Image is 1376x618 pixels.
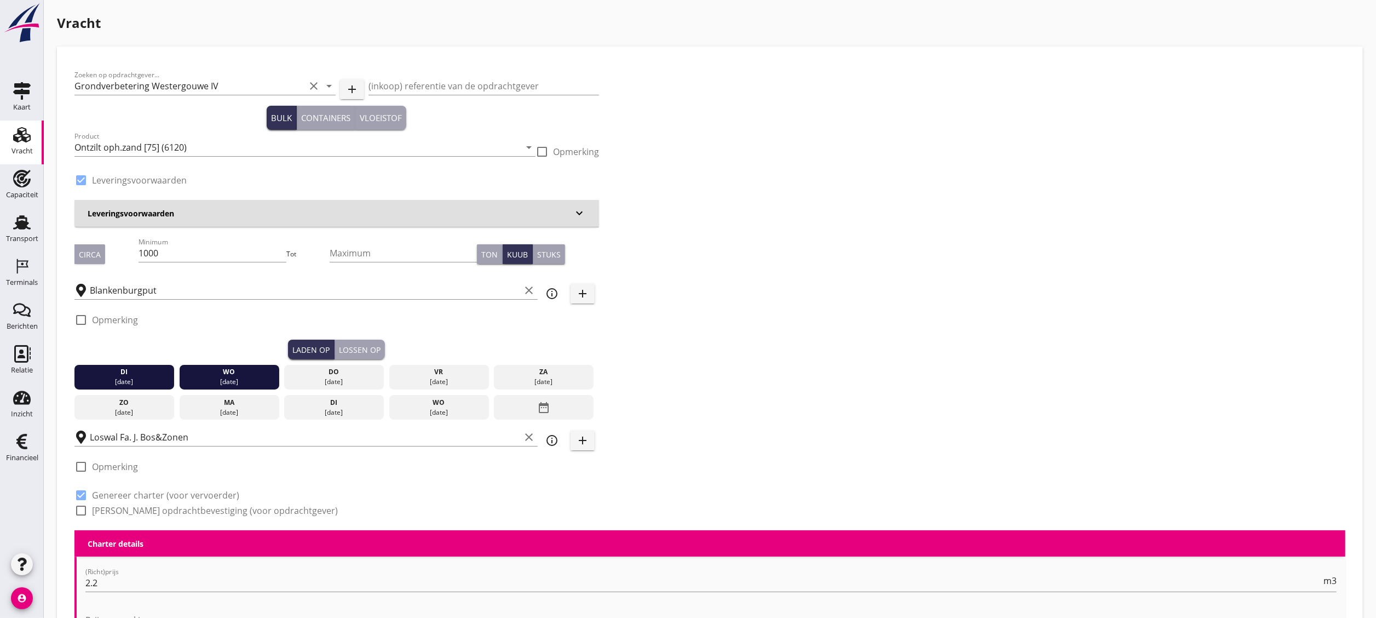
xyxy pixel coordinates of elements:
input: Zoeken op opdrachtgever... [74,77,305,95]
button: Stuks [533,244,565,264]
div: ma [182,398,276,408]
button: Ton [477,244,503,264]
i: info_outline [545,287,559,300]
button: Lossen op [335,340,385,359]
button: Kuub [503,244,533,264]
i: add [576,434,589,447]
div: za [497,367,591,377]
input: Product [74,139,520,156]
div: Kaart [13,104,31,111]
img: logo-small.a267ee39.svg [2,3,42,43]
i: date_range [537,398,550,417]
input: Losplaats [90,428,520,446]
i: clear [522,431,536,444]
div: [DATE] [392,377,486,387]
div: Relatie [11,367,33,374]
span: m3 [1323,576,1337,585]
div: Transport [6,235,38,242]
h3: Leveringsvoorwaarden [88,208,573,219]
div: Capaciteit [6,191,38,198]
div: Lossen op [339,344,381,356]
div: Financieel [6,454,38,461]
div: Inzicht [11,410,33,417]
input: (Richt)prijs [85,574,1321,592]
button: Circa [74,244,105,264]
i: info_outline [545,434,559,447]
div: [DATE] [392,408,486,417]
input: Minimum [139,244,286,262]
label: Opmerking [92,314,138,325]
input: Maximum [330,244,477,262]
div: [DATE] [287,408,381,417]
i: arrow_drop_down [522,141,536,154]
div: [DATE] [287,377,381,387]
div: Berichten [7,323,38,330]
button: Vloeistof [355,106,406,130]
div: Stuks [537,249,561,260]
i: add [346,83,359,96]
i: add [576,287,589,300]
button: Laden op [288,340,335,359]
div: di [287,398,381,408]
label: [PERSON_NAME] opdrachtbevestiging (voor opdrachtgever) [92,505,338,516]
label: Leveringsvoorwaarden [92,175,187,186]
div: di [77,367,171,377]
div: Containers [301,112,350,124]
div: vr [392,367,486,377]
i: account_circle [11,587,33,609]
label: Opmerking [553,146,599,157]
i: clear [307,79,320,93]
div: Terminals [6,279,38,286]
div: [DATE] [77,408,171,417]
div: Vloeistof [360,112,402,124]
div: Circa [79,249,101,260]
label: Opmerking [92,461,138,472]
button: Containers [297,106,355,130]
div: zo [77,398,171,408]
input: Laadplaats [90,282,520,299]
i: arrow_drop_down [323,79,336,93]
i: keyboard_arrow_down [573,207,586,220]
div: [DATE] [182,408,276,417]
div: wo [392,398,486,408]
div: Vracht [11,147,33,154]
div: [DATE] [77,377,171,387]
div: Laden op [292,344,330,356]
div: Kuub [507,249,528,260]
div: [DATE] [182,377,276,387]
div: do [287,367,381,377]
button: Bulk [267,106,297,130]
label: Genereer charter (voor vervoerder) [92,490,239,501]
h1: Vracht [57,13,1363,33]
div: [DATE] [497,377,591,387]
div: wo [182,367,276,377]
div: Tot [286,249,330,259]
input: (inkoop) referentie van de opdrachtgever [369,77,599,95]
div: Ton [481,249,498,260]
div: Bulk [271,112,292,124]
i: clear [522,284,536,297]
